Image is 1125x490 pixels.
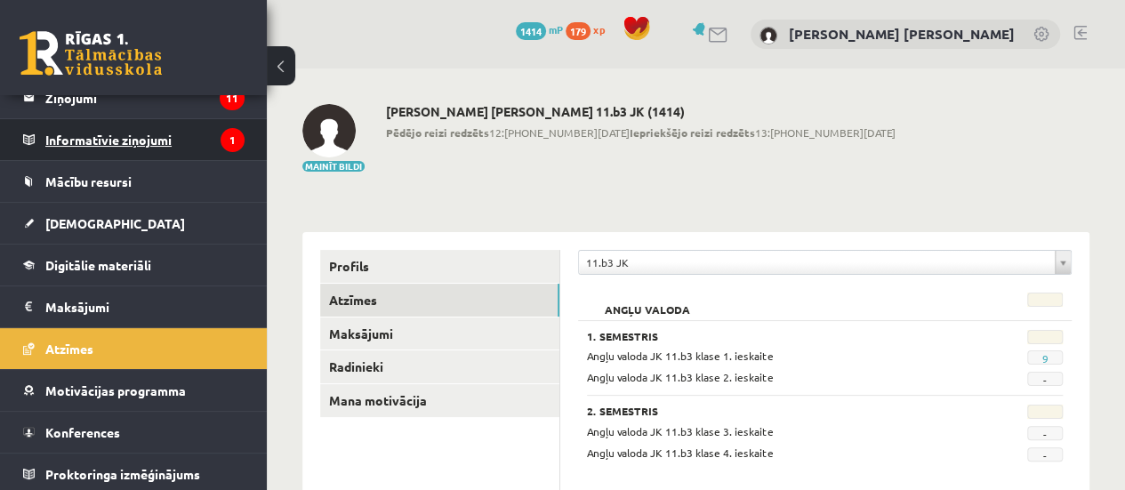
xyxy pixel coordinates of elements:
a: Rīgas 1. Tālmācības vidusskola [20,31,162,76]
b: Pēdējo reizi redzēts [386,125,489,140]
span: Angļu valoda JK 11.b3 klase 1. ieskaite [587,349,774,363]
i: 1 [221,128,245,152]
a: [PERSON_NAME] [PERSON_NAME] [789,25,1015,43]
a: Atzīmes [320,284,559,317]
legend: Maksājumi [45,286,245,327]
h2: [PERSON_NAME] [PERSON_NAME] 11.b3 JK (1414) [386,104,896,119]
a: Informatīvie ziņojumi1 [23,119,245,160]
a: Profils [320,250,559,283]
span: 179 [566,22,591,40]
span: Atzīmes [45,341,93,357]
span: Angļu valoda JK 11.b3 klase 2. ieskaite [587,370,774,384]
b: Iepriekšējo reizi redzēts [630,125,755,140]
span: [DEMOGRAPHIC_DATA] [45,215,185,231]
legend: Ziņojumi [45,77,245,118]
a: Mācību resursi [23,161,245,202]
i: 11 [220,86,245,110]
span: Angļu valoda JK 11.b3 klase 4. ieskaite [587,446,774,460]
a: Maksājumi [320,317,559,350]
span: Konferences [45,424,120,440]
img: Viesturs Radvilovičs [759,27,777,44]
span: Angļu valoda JK 11.b3 klase 3. ieskaite [587,424,774,438]
span: 12:[PHONE_NUMBER][DATE] 13:[PHONE_NUMBER][DATE] [386,125,896,141]
span: 11.b3 JK [586,251,1048,274]
span: - [1027,447,1063,462]
span: mP [549,22,563,36]
img: Viesturs Radvilovičs [302,104,356,157]
span: xp [593,22,605,36]
a: Mana motivācija [320,384,559,417]
span: Motivācijas programma [45,382,186,398]
legend: Informatīvie ziņojumi [45,119,245,160]
a: Digitālie materiāli [23,245,245,285]
a: 11.b3 JK [579,251,1071,274]
span: Mācību resursi [45,173,132,189]
h2: Angļu valoda [587,293,708,310]
span: Digitālie materiāli [45,257,151,273]
a: Ziņojumi11 [23,77,245,118]
a: [DEMOGRAPHIC_DATA] [23,203,245,244]
a: Motivācijas programma [23,370,245,411]
a: Atzīmes [23,328,245,369]
a: Maksājumi [23,286,245,327]
a: 9 [1041,351,1048,365]
span: 1414 [516,22,546,40]
h3: 2. Semestris [587,405,979,417]
span: - [1027,426,1063,440]
button: Mainīt bildi [302,161,365,172]
a: Konferences [23,412,245,453]
span: Proktoringa izmēģinājums [45,466,200,482]
a: 179 xp [566,22,614,36]
h3: 1. Semestris [587,330,979,342]
a: Radinieki [320,350,559,383]
span: - [1027,372,1063,386]
a: 1414 mP [516,22,563,36]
